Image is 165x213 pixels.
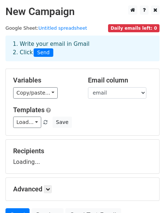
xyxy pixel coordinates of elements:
[7,40,158,57] div: 1. Write your email in Gmail 2. Click
[53,117,72,128] button: Save
[38,25,87,31] a: Untitled spreadsheet
[13,185,152,193] h5: Advanced
[108,24,160,32] span: Daily emails left: 0
[13,147,152,166] div: Loading...
[5,5,160,18] h2: New Campaign
[13,147,152,155] h5: Recipients
[13,117,41,128] a: Load...
[13,106,45,114] a: Templates
[108,25,160,31] a: Daily emails left: 0
[34,48,53,57] span: Send
[5,25,87,31] small: Google Sheet:
[13,76,77,84] h5: Variables
[13,87,58,99] a: Copy/paste...
[88,76,152,84] h5: Email column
